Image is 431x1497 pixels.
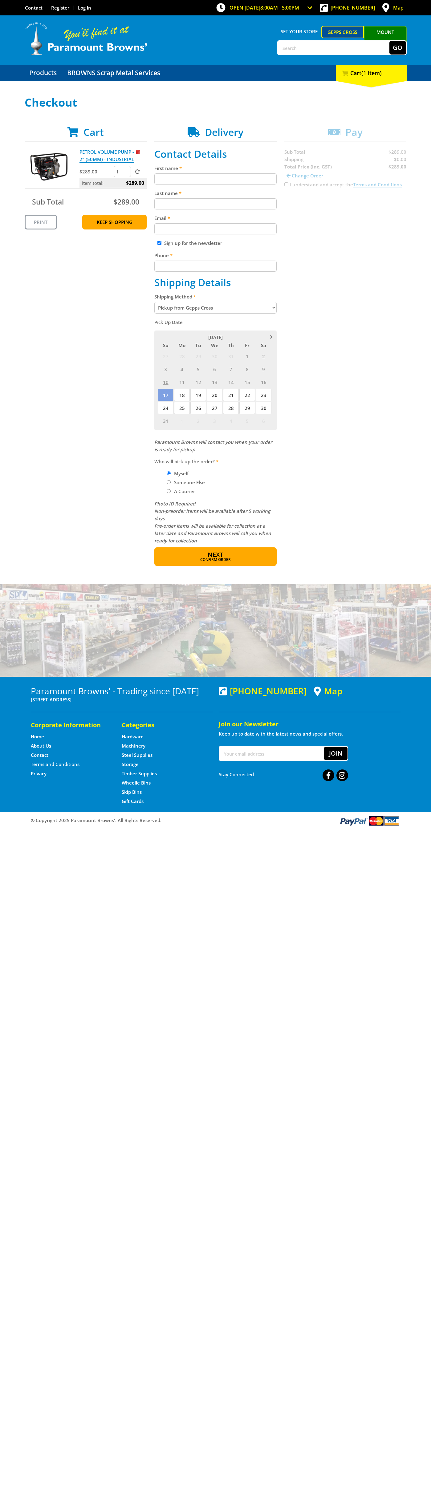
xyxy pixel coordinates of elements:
[361,69,382,77] span: (1 item)
[207,389,222,401] span: 20
[154,214,277,222] label: Email
[205,125,243,139] span: Delivery
[172,477,207,488] label: Someone Else
[136,149,140,155] a: Remove from cart
[154,261,277,272] input: Please enter your telephone number.
[158,350,173,362] span: 27
[219,720,401,728] h5: Join our Newsletter
[219,747,324,760] input: Your email address
[122,721,200,729] h5: Categories
[172,486,197,497] label: A Courier
[174,389,190,401] span: 18
[164,240,222,246] label: Sign up for the newsletter
[260,4,299,11] span: 8:00am - 5:00pm
[256,363,271,375] span: 9
[122,743,145,749] a: Go to the Machinery page
[79,178,147,188] p: Item total:
[239,415,255,427] span: 5
[83,125,104,139] span: Cart
[223,376,239,388] span: 14
[167,489,171,493] input: Please select who will pick up the order.
[25,96,407,109] h1: Checkout
[154,189,277,197] label: Last name
[154,252,277,259] label: Phone
[174,363,190,375] span: 4
[25,65,61,81] a: Go to the Products page
[154,293,277,300] label: Shipping Method
[190,389,206,401] span: 19
[190,402,206,414] span: 26
[79,168,112,175] p: $289.00
[239,402,255,414] span: 29
[223,363,239,375] span: 7
[122,780,151,786] a: Go to the Wheelie Bins page
[239,350,255,362] span: 1
[364,26,407,49] a: Mount [PERSON_NAME]
[219,686,307,696] div: [PHONE_NUMBER]
[31,733,44,740] a: Go to the Home page
[154,318,277,326] label: Pick Up Date
[256,402,271,414] span: 30
[219,730,401,737] p: Keep up to date with the latest news and special offers.
[174,402,190,414] span: 25
[190,376,206,388] span: 12
[174,376,190,388] span: 11
[30,148,67,185] img: PETROL VOLUME PUMP - 2" (50MM) - INDUSTRIAL
[32,197,64,207] span: Sub Total
[25,5,43,11] a: Go to the Contact page
[256,415,271,427] span: 6
[154,277,277,288] h2: Shipping Details
[208,550,223,559] span: Next
[190,341,206,349] span: Tu
[277,26,321,37] span: Set your store
[190,363,206,375] span: 5
[239,363,255,375] span: 8
[207,402,222,414] span: 27
[167,471,171,475] input: Please select who will pick up the order.
[31,752,48,758] a: Go to the Contact page
[25,815,407,826] div: ® Copyright 2025 Paramount Browns'. All Rights Reserved.
[207,376,222,388] span: 13
[122,733,144,740] a: Go to the Hardware page
[122,752,152,758] a: Go to the Steel Supplies page
[239,389,255,401] span: 22
[63,65,165,81] a: Go to the BROWNS Scrap Metal Services page
[207,350,222,362] span: 30
[31,770,47,777] a: Go to the Privacy page
[219,767,348,782] div: Stay Connected
[256,376,271,388] span: 16
[154,148,277,160] h2: Contact Details
[51,5,69,11] a: Go to the registration page
[154,439,272,452] em: Paramount Browns will contact you when your order is ready for pickup
[321,26,364,38] a: Gepps Cross
[126,178,144,188] span: $289.00
[207,341,222,349] span: We
[174,415,190,427] span: 1
[256,389,271,401] span: 23
[122,789,142,795] a: Go to the Skip Bins page
[223,350,239,362] span: 31
[339,815,401,826] img: PayPal, Mastercard, Visa accepted
[223,415,239,427] span: 4
[154,501,271,544] em: Photo ID Required. Non-preorder items will be available after 5 working days Pre-order items will...
[25,215,57,229] a: Print
[154,164,277,172] label: First name
[278,41,389,55] input: Search
[31,696,213,703] p: [STREET_ADDRESS]
[31,721,109,729] h5: Corporate Information
[239,341,255,349] span: Fr
[168,558,263,562] span: Confirm order
[154,547,277,566] button: Next Confirm order
[82,215,147,229] a: Keep Shopping
[190,350,206,362] span: 29
[122,798,144,805] a: Go to the Gift Cards page
[207,363,222,375] span: 6
[389,41,406,55] button: Go
[256,341,271,349] span: Sa
[31,761,79,768] a: Go to the Terms and Conditions page
[154,458,277,465] label: Who will pick up the order?
[31,743,51,749] a: Go to the About Us page
[167,480,171,484] input: Please select who will pick up the order.
[336,65,407,81] div: Cart
[230,4,299,11] span: OPEN [DATE]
